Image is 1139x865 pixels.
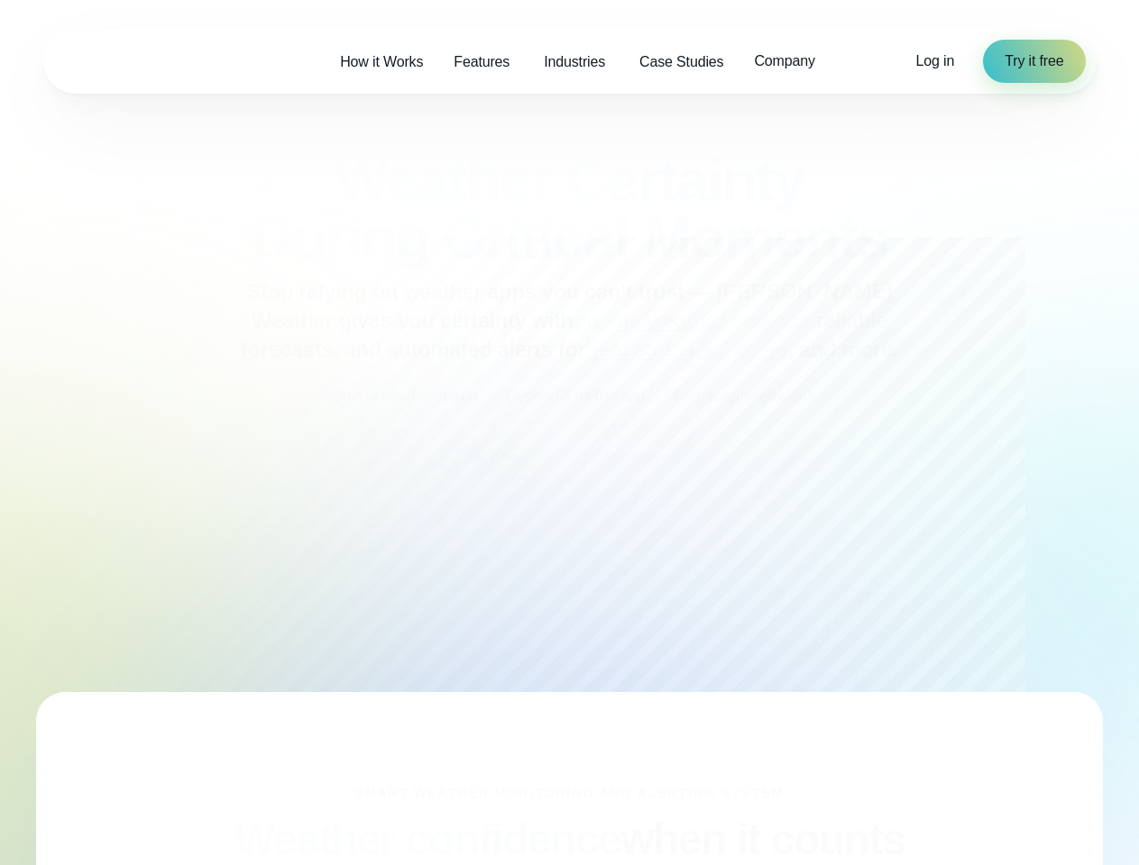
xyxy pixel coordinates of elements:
span: Company [754,50,814,72]
a: Log in [916,50,955,72]
a: Try it free [983,40,1085,83]
span: Case Studies [639,51,723,73]
span: How it Works [340,51,423,73]
a: How it Works [325,43,438,80]
span: Industries [544,51,605,73]
span: Try it free [1005,50,1063,72]
span: Log in [916,53,955,68]
a: Case Studies [624,43,739,80]
span: Features [454,51,510,73]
